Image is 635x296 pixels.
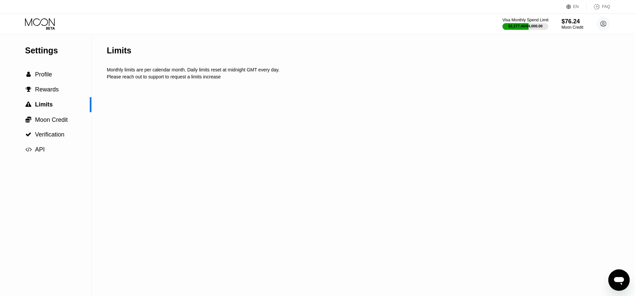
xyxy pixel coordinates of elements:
[509,24,543,28] div: $2,277.40 / $4,000.00
[25,86,32,92] div: 
[503,18,549,22] div: Visa Monthly Spend Limit
[25,46,91,55] div: Settings
[26,86,31,92] span: 
[35,116,68,123] span: Moon Credit
[503,18,548,30] div: Visa Monthly Spend Limit$2,277.40/$4,000.00
[25,146,32,153] span: 
[566,3,587,10] div: EN
[35,101,53,108] span: Limits
[25,131,32,137] div: 
[573,4,579,9] div: EN
[562,25,583,30] div: Moon Credit
[26,71,31,77] span: 
[602,4,610,9] div: FAQ
[107,74,615,79] div: Please reach out to support to request a limits increase
[25,131,31,137] span: 
[35,86,59,93] span: Rewards
[608,269,630,291] iframe: Button to launch messaging window
[562,18,583,25] div: $76.24
[25,116,31,123] span: 
[25,71,32,77] div: 
[25,101,31,107] span: 
[587,3,610,10] div: FAQ
[35,71,52,78] span: Profile
[562,18,583,30] div: $76.24Moon Credit
[25,101,32,107] div: 
[35,146,45,153] span: API
[35,131,64,138] span: Verification
[107,46,131,55] div: Limits
[107,67,615,72] div: Monthly limits are per calendar month. Daily limits reset at midnight GMT every day.
[25,116,32,123] div: 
